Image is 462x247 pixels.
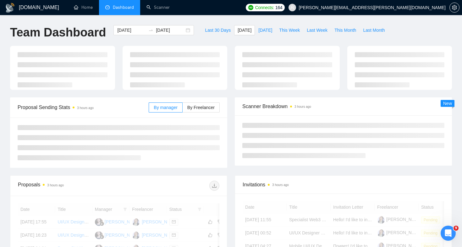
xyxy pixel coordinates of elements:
iframe: Intercom live chat [441,226,456,241]
button: This Month [331,25,360,35]
a: setting [449,5,459,10]
span: By manager [154,105,177,110]
span: Last Month [363,27,385,34]
button: setting [449,3,459,13]
span: [DATE] [258,27,272,34]
span: Scanner Breakdown [242,102,444,110]
span: Last 30 Days [205,27,231,34]
span: to [148,28,153,33]
time: 3 hours ago [294,105,311,108]
span: By Freelancer [187,105,215,110]
time: 3 hours ago [47,184,64,187]
span: Invitations [243,181,444,189]
img: upwork-logo.png [248,5,253,10]
a: searchScanner [146,5,170,10]
button: Last Month [360,25,388,35]
span: 9 [454,226,459,231]
button: [DATE] [255,25,276,35]
a: homeHome [74,5,93,10]
span: dashboard [105,5,110,9]
span: This Month [334,27,356,34]
div: Proposals [18,181,119,191]
span: setting [450,5,459,10]
span: New [443,101,452,106]
button: Last Week [303,25,331,35]
span: Dashboard [113,5,134,10]
button: This Week [276,25,303,35]
input: End date [156,27,184,34]
span: Last Week [307,27,327,34]
span: [DATE] [238,27,251,34]
span: Proposal Sending Stats [18,103,149,111]
time: 3 hours ago [272,183,289,187]
span: Connects: [255,4,274,11]
span: swap-right [148,28,153,33]
span: This Week [279,27,300,34]
span: 164 [275,4,282,11]
h1: Team Dashboard [10,25,106,40]
span: user [290,5,294,10]
img: logo [5,3,15,13]
time: 3 hours ago [77,106,94,110]
button: [DATE] [234,25,255,35]
input: Start date [117,27,146,34]
button: Last 30 Days [201,25,234,35]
